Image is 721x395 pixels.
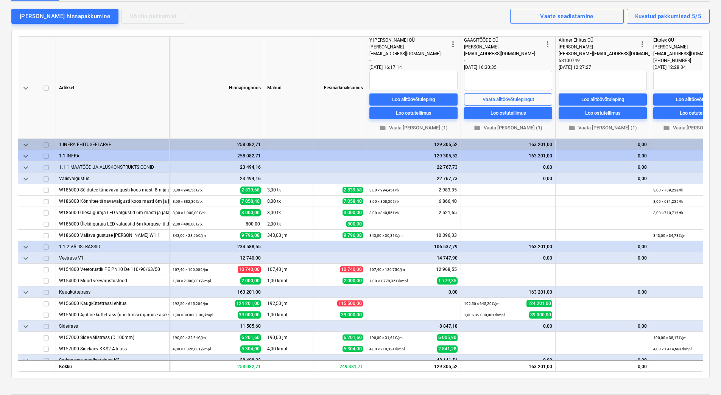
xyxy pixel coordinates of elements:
span: 2 521,65 [438,210,458,216]
div: 249 381,71 [313,360,366,372]
div: Sidetrass [59,320,166,331]
div: 28 408,22 [173,355,261,366]
span: Vaata [PERSON_NAME] (1) [372,124,455,132]
span: 9 796,08 [343,232,363,238]
div: Artikkel [56,37,170,139]
span: 2 000,00 [343,278,363,284]
small: 190,00 × 38,17€ / jm [653,336,687,340]
div: W154000 Veetorustik PE PN10 De 110/90/63/50 [59,264,166,275]
div: 48 141,51 [369,355,458,366]
small: 8,00 × 858,30€ / tk [369,199,399,204]
span: 800,00 [245,221,261,227]
div: 0,00 [559,355,647,366]
div: 0,00 [464,252,552,264]
span: folder [379,124,386,131]
div: 22 767,73 [369,173,458,184]
div: Loo alltöövõtuleping [581,95,624,104]
div: Vaate seadistamine [540,11,593,21]
span: folder [568,124,575,131]
button: [PERSON_NAME] hinnapakkumine [11,9,118,24]
div: W157000 Side välistrass (D 100mm) [59,332,166,343]
small: 192,50 × 645,20€ / jm [173,302,208,306]
span: 2 000,00 [240,277,261,285]
div: 1.1.2 VÄLISTRASSID [59,241,166,252]
span: 7 058,40 [240,198,261,205]
span: 124 201,00 [235,300,261,307]
div: 0,00 [559,252,647,264]
span: 2 983,35 [438,187,458,193]
div: W156000 Kaugküttetrassi ehitus [59,298,166,309]
span: 10 396,33 [435,232,458,239]
span: keyboard_arrow_down [21,84,30,93]
div: Altmer Ehitus OÜ [559,37,638,44]
span: keyboard_arrow_down [21,163,30,172]
div: 129 305,52 [369,150,458,162]
small: 343,00 × 34,73€ / jm [653,233,687,238]
iframe: Chat Widget [683,359,721,395]
span: 2 841,28 [437,345,458,353]
small: 1,00 × 1 779,35€ / kmpl [369,279,408,283]
small: 8,00 × 882,30€ / tk [173,199,202,204]
span: 3 000,00 [343,210,363,216]
div: 192,50 jm [264,298,313,309]
div: 12 740,00 [173,252,261,264]
small: 192,50 × 645,20€ / jm [464,302,500,306]
span: keyboard_arrow_down [21,288,30,297]
span: 9 796,08 [240,232,261,239]
span: folder [474,124,481,131]
div: 23 494,16 [173,162,261,173]
div: 0,00 [556,360,650,372]
small: 107,40 × 120,75€ / jm [369,267,405,272]
button: Loo ostutellimus [559,107,647,119]
span: 6 866,40 [438,198,458,205]
span: more_vert [543,40,552,49]
span: 39 000,00 [529,311,552,319]
small: 3,00 × 1 000,00€ / tk [173,211,206,215]
div: 4,00 kmpl [264,343,313,355]
div: 0,00 [559,162,647,173]
button: Vaata alltöövõtulepingut [464,93,552,106]
span: 5 304,00 [343,346,363,352]
div: 163 201,00 [464,286,552,298]
div: 0,00 [559,173,647,184]
div: Eesmärkmaksumus [313,37,366,139]
small: 4,00 × 1 414,68€ / kmpl [653,347,691,351]
div: 129 305,52 [369,139,458,150]
div: 163 201,00 [464,139,552,150]
span: 1 779,35 [437,277,458,285]
div: 3,00 tk [264,207,313,218]
div: GAASITÖÖDE OÜ [464,37,543,44]
small: 1,00 × 39 000,00€ / kmpl [464,313,505,317]
button: Vaate seadistamine [510,9,624,24]
small: 343,00 × 28,56€ / jm [173,233,206,238]
div: Välisvalgustus [59,173,166,184]
div: Loo ostutellimus [491,109,526,117]
div: [PERSON_NAME] [464,44,543,50]
button: Kuvatud pakkumised 5/5 [627,9,710,24]
span: 7 058,40 [343,198,363,204]
div: 343,00 jm [264,230,313,241]
div: Veetrass V1 [59,252,166,263]
div: Kokku [56,360,170,372]
span: 10 740,00 [340,266,363,272]
div: 258 082,71 [170,360,264,372]
span: [EMAIL_ADDRESS][DOMAIN_NAME] [464,51,535,56]
small: 8,00 × 681,23€ / tk [653,199,683,204]
small: 3,00 × 946,56€ / tk [173,188,202,192]
span: 124 201,00 [526,300,552,307]
div: 22 767,73 [369,162,458,173]
div: Vaata alltöövõtulepingut [483,95,534,104]
span: more_vert [638,40,647,49]
button: Loo ostutellimus [464,107,552,119]
div: 107,40 jm [264,264,313,275]
small: 1,00 × 39 000,00€ / kmpl [173,313,213,317]
small: 107,40 × 100,00€ / jm [173,267,208,272]
div: Kuvatud pakkumised 5/5 [635,11,701,21]
div: W156000 Ajutine küttetrass (uue trassi rajamise ajaks) [59,309,166,320]
div: Sademeveekanalisatsioon K2 [59,355,166,365]
span: 12 968,55 [435,266,458,273]
div: 163 201,00 [464,241,552,252]
span: 39 000,00 [238,311,261,319]
button: Vaata [PERSON_NAME] (1) [559,122,647,134]
span: 3 000,00 [240,209,261,216]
